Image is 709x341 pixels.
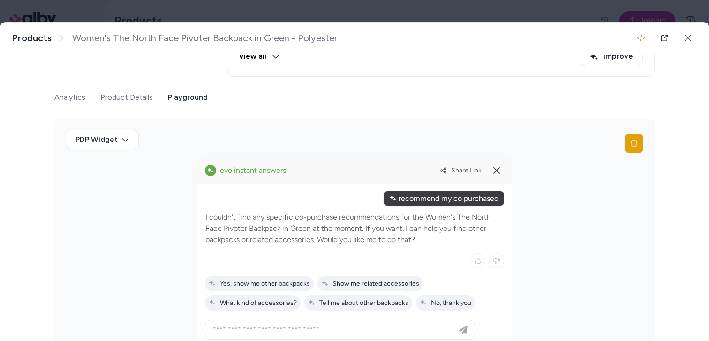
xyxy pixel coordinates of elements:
[581,46,643,66] button: Improve
[54,88,85,107] button: Analytics
[239,46,279,66] button: View all
[72,32,337,44] span: Women's The North Face Pivoter Backpack in Green - Polyester
[66,130,139,149] button: PDP Widget
[168,88,208,107] button: Playground
[12,32,52,44] a: Products
[12,32,337,44] nav: breadcrumb
[75,134,118,145] span: PDP Widget
[100,88,153,107] button: Product Details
